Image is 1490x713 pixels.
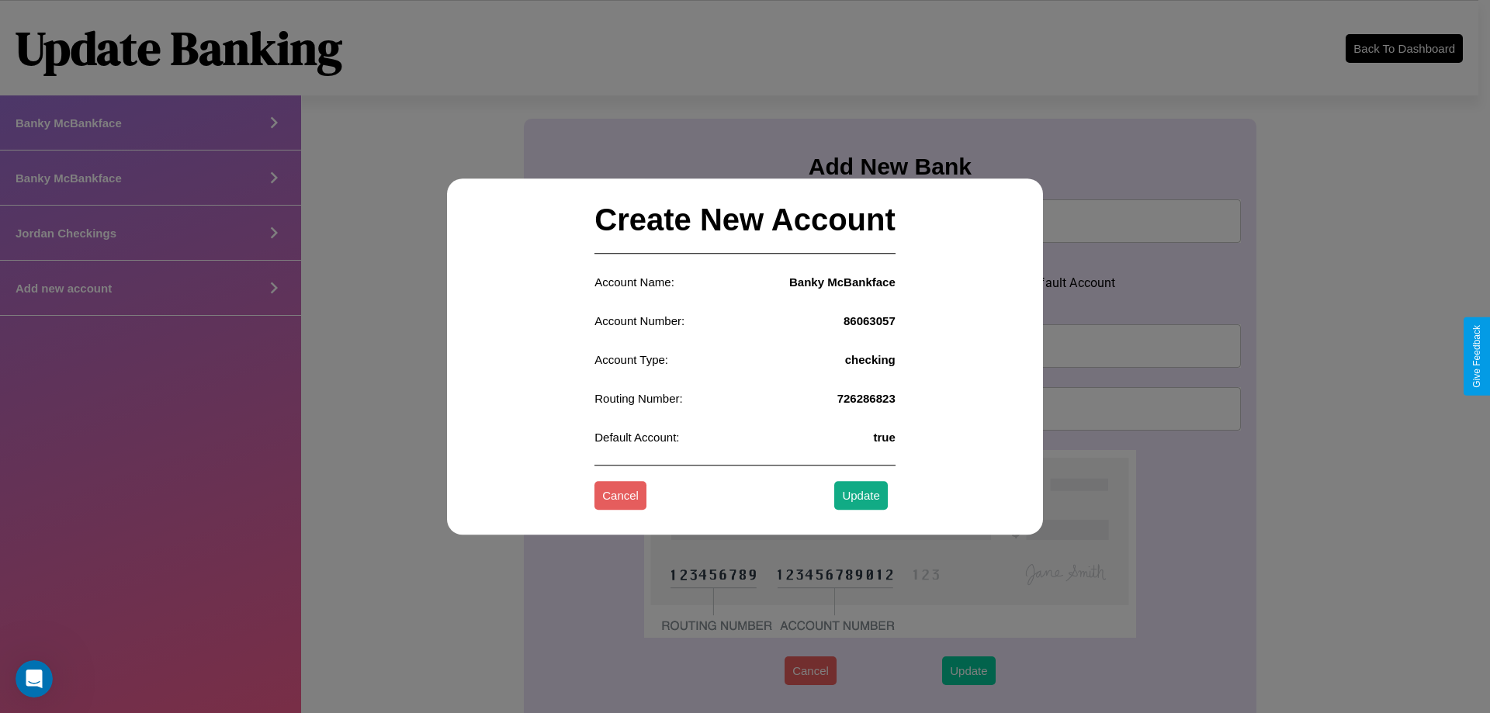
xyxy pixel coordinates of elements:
h2: Create New Account [594,187,896,254]
p: Routing Number: [594,388,682,409]
p: Account Name: [594,272,674,292]
p: Default Account: [594,427,679,448]
button: Cancel [594,482,646,511]
iframe: Intercom live chat [16,660,53,697]
p: Account Number: [594,310,684,331]
h4: 86063057 [844,314,896,327]
h4: true [873,431,895,444]
p: Account Type: [594,349,668,370]
h4: checking [845,353,896,366]
div: Give Feedback [1471,325,1482,388]
button: Update [834,482,887,511]
h4: 726286823 [837,392,896,405]
h4: Banky McBankface [789,275,896,289]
